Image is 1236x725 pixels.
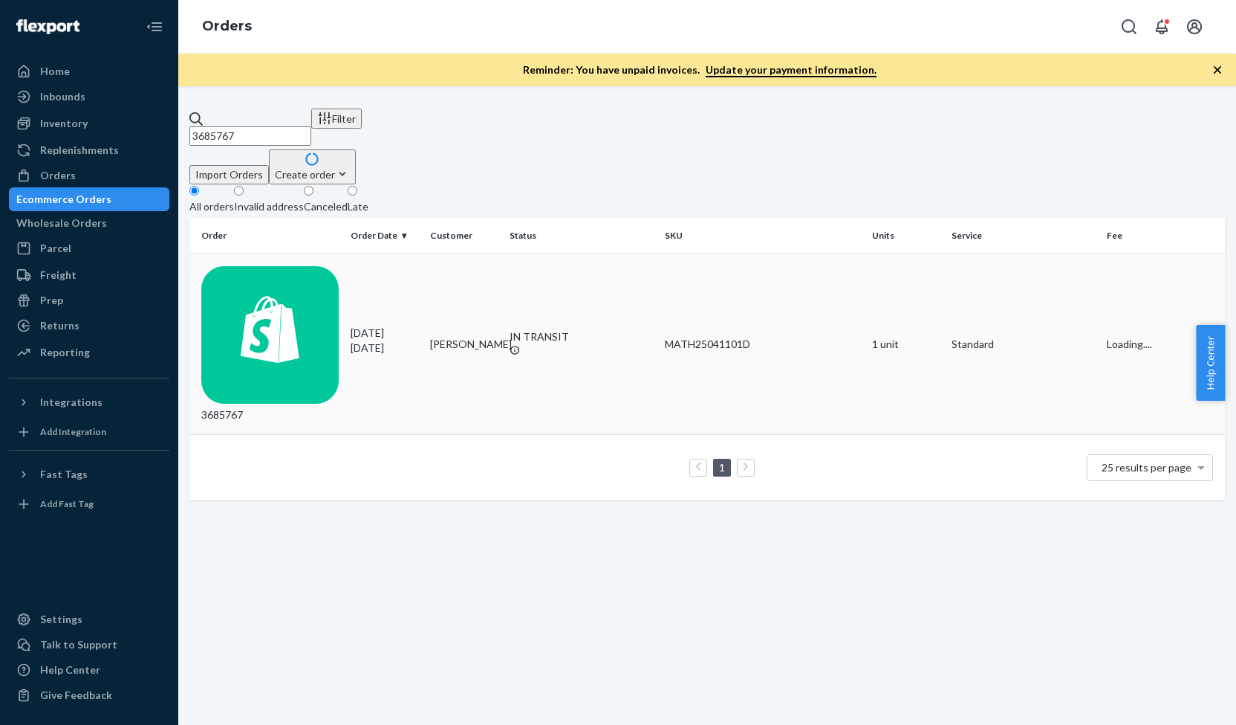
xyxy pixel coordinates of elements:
a: Ecommerce Orders [9,187,169,211]
a: Returns [9,314,169,338]
div: Fast Tags [40,467,88,482]
a: Orders [9,164,169,187]
a: Add Fast Tag [9,492,169,516]
div: MATH25041101D [665,337,860,352]
a: Freight [9,263,169,287]
div: Wholesale Orders [16,216,107,231]
a: Prep [9,289,169,312]
p: [DATE] [351,341,418,355]
a: Parcel [9,236,169,260]
div: Returns [40,318,79,333]
td: 1 unit [866,254,946,434]
div: Replenishments [40,143,119,158]
div: Talk to Support [40,637,117,652]
div: Add Fast Tag [40,497,94,510]
div: Orders [40,168,76,183]
div: IN TRANSIT [510,329,653,344]
button: Give Feedback [9,683,169,707]
div: Reporting [40,345,90,360]
div: [DATE] [351,326,418,355]
p: Reminder: You have unpaid invoices. [523,62,876,77]
button: Close Navigation [140,12,169,42]
button: Import Orders [189,165,269,184]
img: Flexport logo [16,19,79,34]
th: Service [946,218,1101,254]
th: Order [189,218,345,254]
input: Invalid address [234,186,244,196]
a: Inbounds [9,85,169,109]
a: Inventory [9,112,169,135]
a: Orders [202,18,252,34]
a: Add Integration [9,420,169,444]
div: Late [348,199,368,214]
div: Create order [275,167,350,182]
th: Order Date [345,218,424,254]
div: Inventory [40,116,88,131]
input: Search orders [189,126,311,146]
a: Help Center [9,658,169,682]
a: Update your payment information. [706,63,876,77]
a: Home [9,59,169,83]
ol: breadcrumbs [190,5,264,48]
a: Wholesale Orders [9,211,169,235]
span: 25 results per page [1102,461,1191,474]
div: Filter [317,111,356,126]
input: Late [348,186,357,196]
div: Ecommerce Orders [16,192,111,207]
div: Give Feedback [40,688,112,703]
input: Canceled [304,186,313,196]
div: Integrations [40,395,103,410]
div: Inbounds [40,89,85,104]
th: Status [504,218,659,254]
div: Help Center [40,663,100,677]
button: Open notifications [1147,12,1177,42]
a: Settings [9,608,169,631]
a: Replenishments [9,138,169,162]
button: Create order [269,149,356,184]
div: Invalid address [234,199,304,214]
a: Page 1 is your current page [716,461,728,474]
div: Prep [40,293,63,308]
div: Freight [40,268,77,283]
a: Talk to Support [9,633,169,657]
div: Canceled [304,199,348,214]
th: Fee [1101,218,1225,254]
button: Open account menu [1180,12,1209,42]
input: All orders [189,186,199,196]
div: Parcel [40,241,71,256]
button: Integrations [9,390,169,414]
td: Loading.... [1101,254,1225,434]
button: Fast Tags [9,463,169,486]
div: Home [40,64,70,79]
th: SKU [659,218,866,254]
button: Filter [311,109,362,129]
div: Settings [40,612,82,627]
div: Customer [430,229,498,242]
th: Units [866,218,946,254]
td: [PERSON_NAME] [424,254,504,434]
div: All orders [189,199,234,214]
a: Reporting [9,341,169,364]
div: Add Integration [40,425,106,438]
button: Open Search Box [1114,12,1144,42]
button: Help Center [1196,325,1225,401]
p: Standard [952,337,1095,352]
div: 3685767 [201,266,339,422]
